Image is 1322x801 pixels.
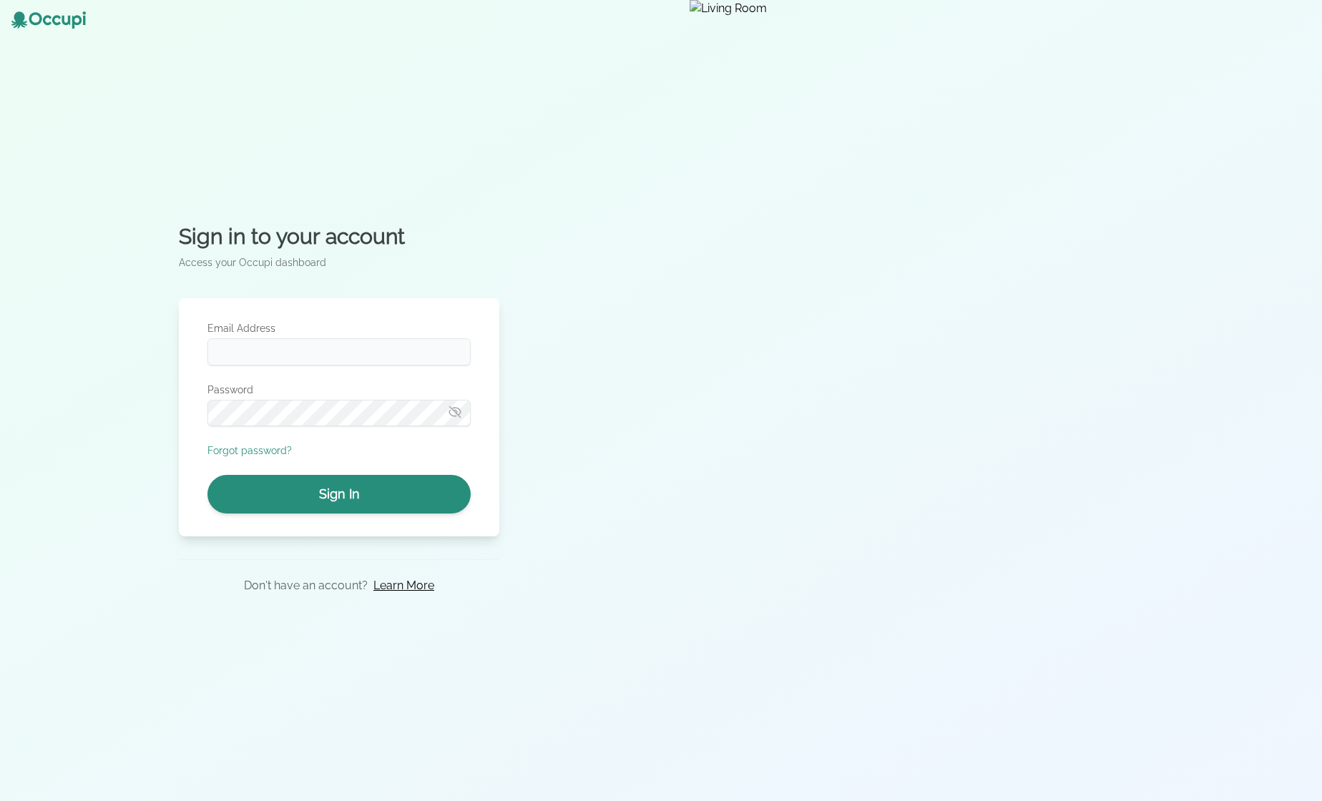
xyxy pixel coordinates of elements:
[207,383,471,397] label: Password
[373,577,434,594] a: Learn More
[207,321,471,335] label: Email Address
[207,443,292,458] button: Forgot password?
[179,224,499,250] h2: Sign in to your account
[207,475,471,513] button: Sign In
[179,255,499,270] p: Access your Occupi dashboard
[244,577,368,594] p: Don't have an account?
